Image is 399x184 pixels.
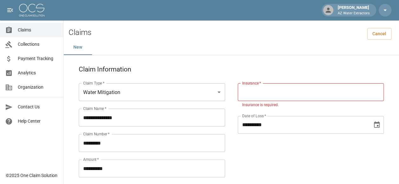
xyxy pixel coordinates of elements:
label: Date of Loss [242,113,266,119]
div: [PERSON_NAME] [335,4,372,16]
div: Water Mitigation [79,83,225,101]
div: © 2025 One Claim Solution [6,172,57,179]
span: Organization [18,84,58,91]
span: Contact Us [18,104,58,110]
label: Claim Type [83,80,104,86]
a: Cancel [367,28,391,40]
div: dynamic tabs [63,40,399,55]
button: open drawer [4,4,17,17]
img: ocs-logo-white-transparent.png [19,4,44,17]
button: New [63,40,92,55]
p: AZ Water Extractors [338,11,370,16]
p: Insurance is required. [242,102,380,108]
span: Collections [18,41,58,48]
label: Amount [83,157,99,162]
h2: Claims [69,28,91,37]
label: Insurance [242,80,261,86]
span: Help Center [18,118,58,125]
label: Claim Name [83,106,106,111]
button: Choose date, selected date is Sep 23, 2025 [370,119,383,131]
span: Analytics [18,70,58,76]
span: Payment Tracking [18,55,58,62]
span: Claims [18,27,58,33]
label: Claim Number [83,131,110,137]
